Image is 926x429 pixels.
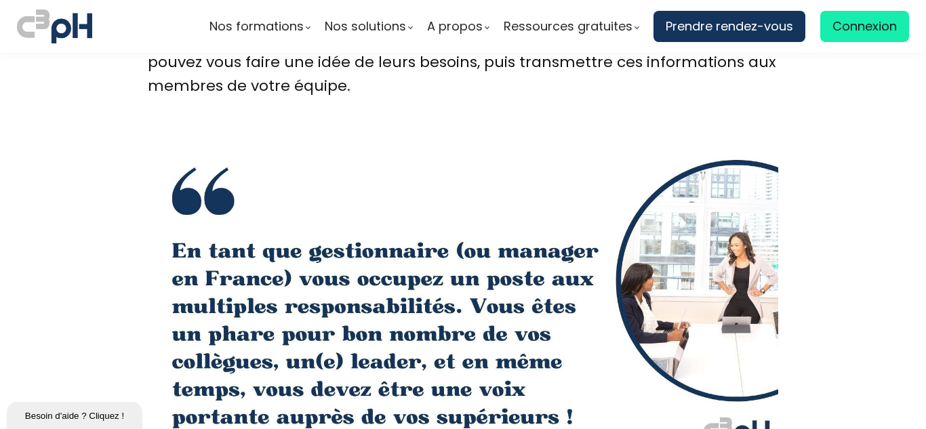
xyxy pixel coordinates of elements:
iframe: chat widget [7,399,145,429]
img: logo C3PH [17,7,92,46]
span: Nos solutions [325,16,406,37]
a: Connexion [820,11,909,42]
span: Ressources gratuites [504,16,632,37]
span: Nos formations [209,16,304,37]
span: A propos [427,16,483,37]
a: Prendre rendez-vous [653,11,805,42]
span: Prendre rendez-vous [666,16,793,37]
span: Connexion [832,16,897,37]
